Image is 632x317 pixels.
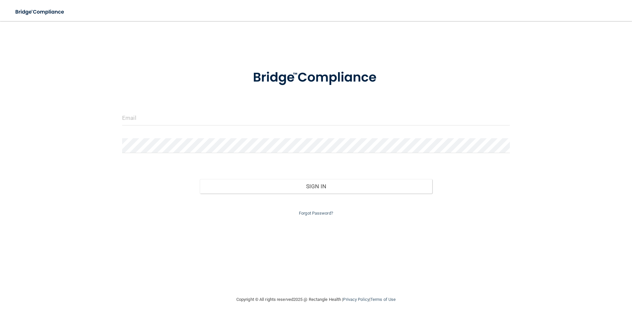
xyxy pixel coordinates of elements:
img: bridge_compliance_login_screen.278c3ca4.svg [10,5,70,19]
div: Copyright © All rights reserved 2025 @ Rectangle Health | | [196,289,436,310]
a: Terms of Use [370,297,396,302]
button: Sign In [200,179,433,194]
a: Privacy Policy [343,297,369,302]
a: Forgot Password? [299,211,333,216]
img: bridge_compliance_login_screen.278c3ca4.svg [239,61,393,95]
input: Email [122,111,510,125]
